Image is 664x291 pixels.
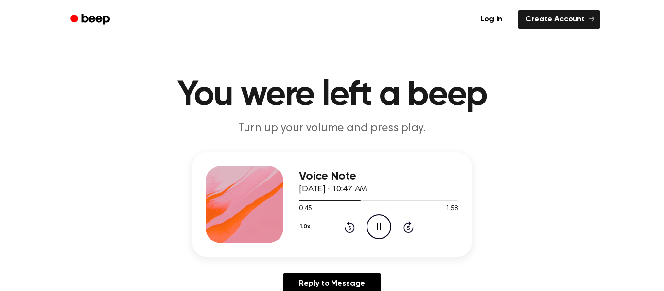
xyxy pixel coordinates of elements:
p: Turn up your volume and press play. [145,120,519,137]
a: Create Account [518,10,600,29]
a: Log in [471,8,512,31]
h3: Voice Note [299,170,458,183]
span: 1:58 [446,204,458,214]
span: [DATE] · 10:47 AM [299,185,367,194]
a: Beep [64,10,119,29]
button: 1.0x [299,219,314,235]
h1: You were left a beep [83,78,581,113]
span: 0:45 [299,204,312,214]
